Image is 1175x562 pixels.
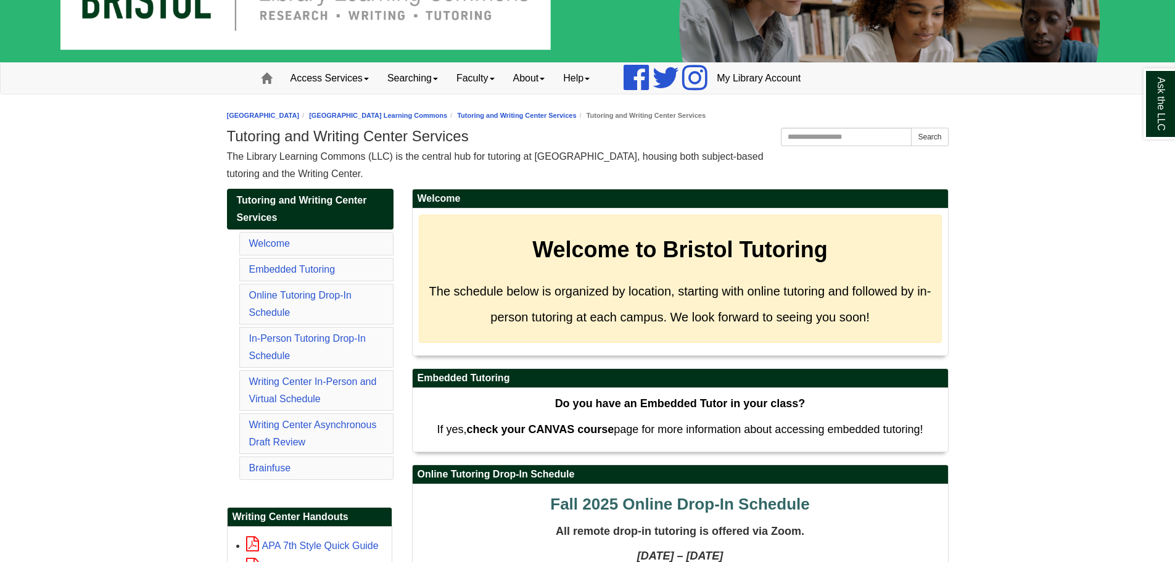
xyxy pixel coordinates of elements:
a: [GEOGRAPHIC_DATA] [227,112,300,119]
h2: Online Tutoring Drop-In Schedule [413,465,948,484]
a: Brainfuse [249,463,291,473]
strong: [DATE] – [DATE] [637,550,723,562]
span: Tutoring and Writing Center Services [237,195,367,223]
span: If yes, page for more information about accessing embedded tutoring! [437,423,923,436]
a: Access Services [281,63,378,94]
a: Tutoring and Writing Center Services [227,189,394,229]
a: My Library Account [707,63,810,94]
h2: Embedded Tutoring [413,369,948,388]
a: Faculty [447,63,504,94]
span: Fall 2025 Online Drop-In Schedule [550,495,809,513]
span: All remote drop-in tutoring is offered via Zoom. [556,525,804,537]
li: Tutoring and Writing Center Services [577,110,706,122]
a: Help [554,63,599,94]
button: Search [911,128,948,146]
h2: Writing Center Handouts [228,508,392,527]
strong: Do you have an Embedded Tutor in your class? [555,397,806,410]
a: Writing Center In-Person and Virtual Schedule [249,376,377,404]
a: Online Tutoring Drop-In Schedule [249,290,352,318]
a: Welcome [249,238,290,249]
a: APA 7th Style Quick Guide [246,540,379,551]
h2: Welcome [413,189,948,209]
h1: Tutoring and Writing Center Services [227,128,949,145]
nav: breadcrumb [227,110,949,122]
a: Embedded Tutoring [249,264,336,275]
a: Writing Center Asynchronous Draft Review [249,419,377,447]
a: Searching [378,63,447,94]
strong: Welcome to Bristol Tutoring [532,237,828,262]
span: The Library Learning Commons (LLC) is the central hub for tutoring at [GEOGRAPHIC_DATA], housing ... [227,151,764,179]
a: About [504,63,555,94]
a: [GEOGRAPHIC_DATA] Learning Commons [309,112,447,119]
a: Tutoring and Writing Center Services [457,112,576,119]
a: In-Person Tutoring Drop-In Schedule [249,333,366,361]
span: The schedule below is organized by location, starting with online tutoring and followed by in-per... [429,284,931,324]
strong: check your CANVAS course [466,423,614,436]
